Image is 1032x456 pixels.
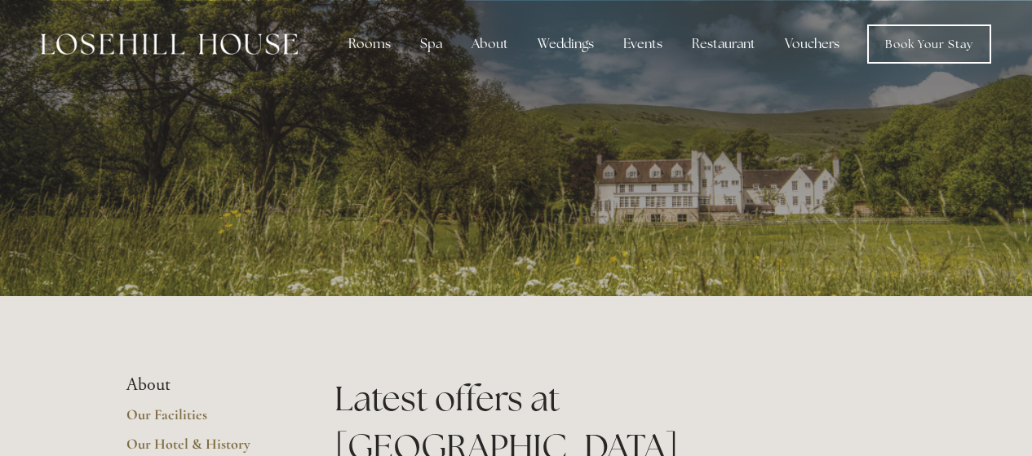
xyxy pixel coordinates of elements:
div: About [458,28,521,60]
a: Our Facilities [126,405,282,435]
div: Spa [407,28,455,60]
div: Restaurant [679,28,768,60]
div: Events [610,28,675,60]
div: Rooms [335,28,404,60]
div: Weddings [525,28,607,60]
a: Book Your Stay [867,24,991,64]
img: Losehill House [41,33,298,55]
a: Vouchers [772,28,853,60]
li: About [126,374,282,396]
